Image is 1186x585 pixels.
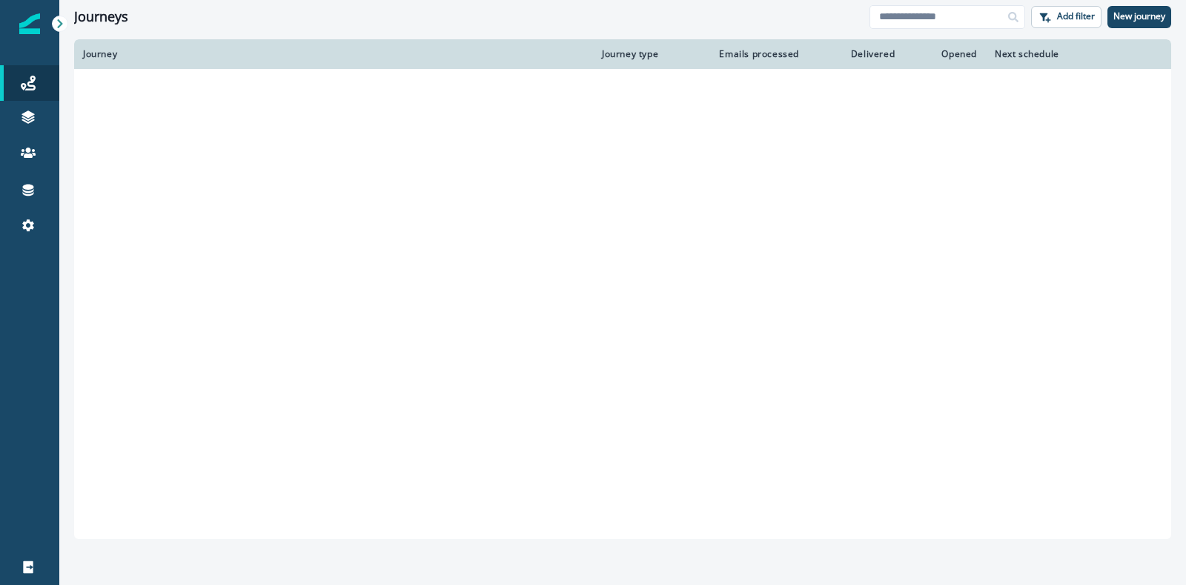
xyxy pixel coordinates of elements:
[83,48,584,60] div: Journey
[1057,11,1095,22] p: Add filter
[74,9,128,25] h1: Journeys
[912,48,977,60] div: Opened
[602,48,695,60] div: Journey type
[1107,6,1171,28] button: New journey
[817,48,895,60] div: Delivered
[1113,11,1165,22] p: New journey
[713,48,799,60] div: Emails processed
[19,13,40,34] img: Inflection
[1031,6,1101,28] button: Add filter
[995,48,1125,60] div: Next schedule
